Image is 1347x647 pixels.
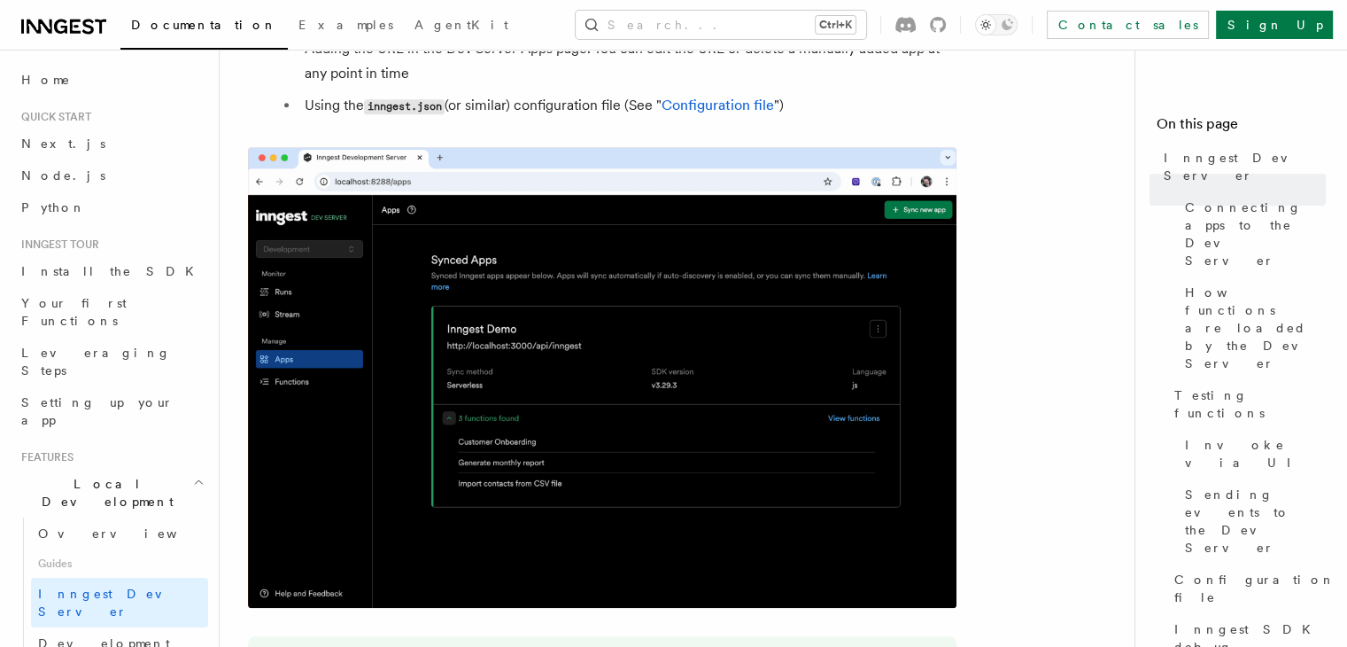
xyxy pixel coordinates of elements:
[1167,564,1326,613] a: Configuration file
[1185,284,1326,372] span: How functions are loaded by the Dev Server
[21,168,105,183] span: Node.js
[14,468,208,518] button: Local Development
[14,337,208,386] a: Leveraging Steps
[298,18,393,32] span: Examples
[14,128,208,160] a: Next.js
[31,518,208,550] a: Overview
[576,11,866,39] button: Search...Ctrl+K
[21,200,86,214] span: Python
[816,16,855,34] kbd: Ctrl+K
[1174,571,1335,606] span: Configuration file
[14,475,193,511] span: Local Development
[14,255,208,287] a: Install the SDK
[1178,191,1326,277] a: Connecting apps to the Dev Server
[21,71,71,89] span: Home
[1216,11,1333,39] a: Sign Up
[21,346,171,378] span: Leveraging Steps
[131,18,277,32] span: Documentation
[120,5,288,50] a: Documentation
[364,99,445,114] code: inngest.json
[14,238,99,252] span: Inngest tour
[14,64,208,96] a: Home
[1178,479,1326,564] a: Sending events to the Dev Server
[1157,142,1326,191] a: Inngest Dev Server
[14,287,208,337] a: Your first Functions
[14,110,91,124] span: Quick start
[248,147,956,608] img: Dev Server demo manually syncing an app
[1174,386,1326,422] span: Testing functions
[21,136,105,151] span: Next.js
[404,5,519,48] a: AgentKit
[1185,436,1326,472] span: Invoke via UI
[288,5,404,48] a: Examples
[1157,113,1326,142] h4: On this page
[14,386,208,436] a: Setting up your app
[14,191,208,223] a: Python
[14,160,208,191] a: Node.js
[38,526,221,541] span: Overview
[299,93,956,119] li: Using the (or similar) configuration file (See " ")
[1178,277,1326,379] a: How functions are loaded by the Dev Server
[1185,199,1326,269] span: Connecting apps to the Dev Server
[21,296,127,328] span: Your first Functions
[299,36,956,86] li: Adding the URL in the Dev Server Apps page. You can edit the URL or delete a manually added app a...
[1167,379,1326,429] a: Testing functions
[1164,149,1326,184] span: Inngest Dev Server
[1047,11,1209,39] a: Contact sales
[1185,486,1326,557] span: Sending events to the Dev Server
[975,14,1018,35] button: Toggle dark mode
[21,264,205,278] span: Install the SDK
[14,450,74,464] span: Features
[1178,429,1326,479] a: Invoke via UI
[662,97,774,113] a: Configuration file
[38,587,190,619] span: Inngest Dev Server
[21,395,174,427] span: Setting up your app
[414,18,508,32] span: AgentKit
[31,550,208,578] span: Guides
[31,578,208,628] a: Inngest Dev Server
